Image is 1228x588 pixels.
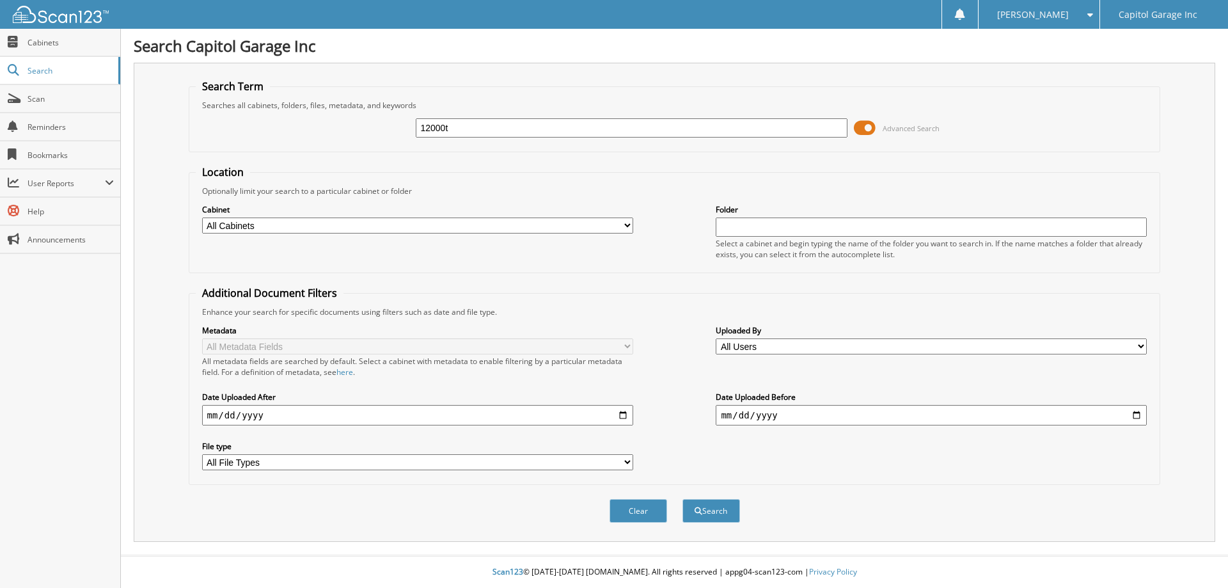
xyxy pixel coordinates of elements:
h1: Search Capitol Garage Inc [134,35,1215,56]
span: Scan [28,93,114,104]
a: here [336,367,353,377]
span: Bookmarks [28,150,114,161]
span: Scan123 [492,566,523,577]
span: Cabinets [28,37,114,48]
input: end [716,405,1147,425]
label: Metadata [202,325,633,336]
span: [PERSON_NAME] [997,11,1069,19]
legend: Location [196,165,250,179]
span: Advanced Search [883,123,940,133]
span: Capitol Garage Inc [1119,11,1197,19]
button: Clear [610,499,667,523]
div: All metadata fields are searched by default. Select a cabinet with metadata to enable filtering b... [202,356,633,377]
iframe: Chat Widget [1164,527,1228,588]
label: Date Uploaded After [202,392,633,402]
span: User Reports [28,178,105,189]
span: Announcements [28,234,114,245]
label: Uploaded By [716,325,1147,336]
legend: Additional Document Filters [196,286,343,300]
label: Date Uploaded Before [716,392,1147,402]
div: © [DATE]-[DATE] [DOMAIN_NAME]. All rights reserved | appg04-scan123-com | [121,557,1228,588]
span: Search [28,65,112,76]
button: Search [682,499,740,523]
div: Searches all cabinets, folders, files, metadata, and keywords [196,100,1154,111]
div: Enhance your search for specific documents using filters such as date and file type. [196,306,1154,317]
div: Optionally limit your search to a particular cabinet or folder [196,186,1154,196]
input: start [202,405,633,425]
span: Reminders [28,122,114,132]
label: Folder [716,204,1147,215]
legend: Search Term [196,79,270,93]
a: Privacy Policy [809,566,857,577]
img: scan123-logo-white.svg [13,6,109,23]
div: Select a cabinet and begin typing the name of the folder you want to search in. If the name match... [716,238,1147,260]
label: File type [202,441,633,452]
span: Help [28,206,114,217]
label: Cabinet [202,204,633,215]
